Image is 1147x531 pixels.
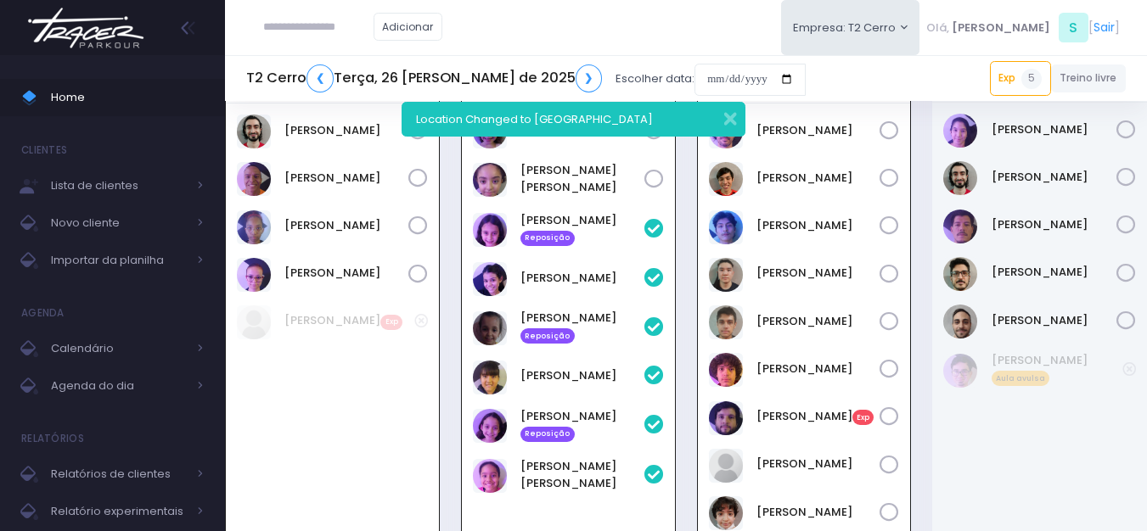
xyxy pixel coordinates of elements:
[520,367,644,384] a: [PERSON_NAME]
[709,210,743,244] img: Erik Huanca
[246,64,602,92] h5: T2 Cerro Terça, 26 [PERSON_NAME] de 2025
[709,401,743,435] img: Mateus brenner
[852,410,874,425] span: Exp
[709,353,743,387] img: Lucas Palomino
[709,305,743,339] img: Leonardo Barreto de Oliveira Campos
[756,456,880,472] a: [PERSON_NAME]
[473,213,507,247] img: Bruna Quirino Sanches
[473,459,507,493] img: Sophia Victoria da Silva Reis
[51,249,187,271] span: Importar da planilha
[990,61,1051,95] a: Exp5
[473,311,507,345] img: Lídia Vicentini
[709,496,743,530] img: Tiago Mendes de Oliveira
[919,8,1126,47] div: [ ]
[1051,64,1127,92] a: Treino livre
[520,458,644,491] a: [PERSON_NAME] [PERSON_NAME]
[992,264,1117,281] a: [PERSON_NAME]
[306,64,334,92] a: ❮
[709,162,743,196] img: Eduardo Ribeiro Castro
[374,13,443,41] a: Adicionar
[943,257,977,291] img: Rafael Amaral
[943,305,977,338] img: Victor Valente
[943,161,977,195] img: Bruno Milan Perfetto
[284,265,408,282] a: [PERSON_NAME]
[237,258,271,292] img: Vanessa da Silva Chaves
[709,449,743,483] img: Natália Neves
[943,114,977,148] img: Barbara Iamauchi
[1059,13,1088,42] span: S
[237,162,271,196] img: Kleber Barbosa dos Santos Reis
[51,500,187,523] span: Relatório experimentais
[756,361,880,377] a: [PERSON_NAME]
[992,312,1117,329] a: [PERSON_NAME]
[21,133,67,167] h4: Clientes
[520,231,575,246] span: Reposição
[21,422,84,456] h4: Relatórios
[237,210,271,244] img: Rosa Luiza Barbosa Luciano
[21,296,65,330] h4: Agenda
[520,328,575,344] span: Reposição
[756,122,880,139] a: [PERSON_NAME]
[943,210,977,243] img: Douglas Guerra
[284,170,408,187] a: [PERSON_NAME]
[246,59,806,98] div: Escolher data:
[1094,19,1115,36] a: Sair
[756,170,880,187] a: [PERSON_NAME]
[992,371,1050,386] span: Aula avulsa
[1021,69,1042,89] span: 5
[576,64,603,92] a: ❯
[952,20,1050,36] span: [PERSON_NAME]
[51,338,187,360] span: Calendário
[380,315,402,330] span: Exp
[520,427,575,442] span: Reposição
[943,354,977,388] img: Gabriel Nakanishi Fortes
[473,409,507,443] img: Mariana Quirino Sanches
[992,121,1117,138] a: [PERSON_NAME]
[473,163,507,197] img: Maria Clara Grota
[756,265,880,282] a: [PERSON_NAME]
[284,217,408,234] a: [PERSON_NAME]
[51,87,204,109] span: Home
[520,408,644,442] a: [PERSON_NAME] Reposição
[709,258,743,292] img: Guilherme Sato
[473,361,507,394] img: Manuella Brizuela Munhoz
[756,504,880,521] a: [PERSON_NAME]
[284,312,414,329] a: [PERSON_NAME]Exp
[520,162,644,195] a: [PERSON_NAME] [PERSON_NAME]
[992,169,1117,186] a: [PERSON_NAME]
[520,212,644,246] a: [PERSON_NAME] Reposição
[51,375,187,397] span: Agenda do dia
[284,122,408,139] a: [PERSON_NAME]
[992,216,1117,233] a: [PERSON_NAME]
[51,212,187,234] span: Novo cliente
[520,310,644,344] a: [PERSON_NAME] Reposição
[237,305,271,339] img: Maycon Martins
[51,175,187,197] span: Lista de clientes
[926,20,949,36] span: Olá,
[756,408,880,425] a: [PERSON_NAME]Exp
[756,217,880,234] a: [PERSON_NAME]
[756,313,880,330] a: [PERSON_NAME]
[473,262,507,296] img: Livia Braga de Oliveira
[520,270,644,287] a: [PERSON_NAME]
[416,111,653,127] span: Location Changed to [GEOGRAPHIC_DATA]
[237,115,271,148] img: Bruno Milan Perfetto
[51,463,187,485] span: Relatórios de clientes
[992,352,1123,386] a: [PERSON_NAME] Aula avulsa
